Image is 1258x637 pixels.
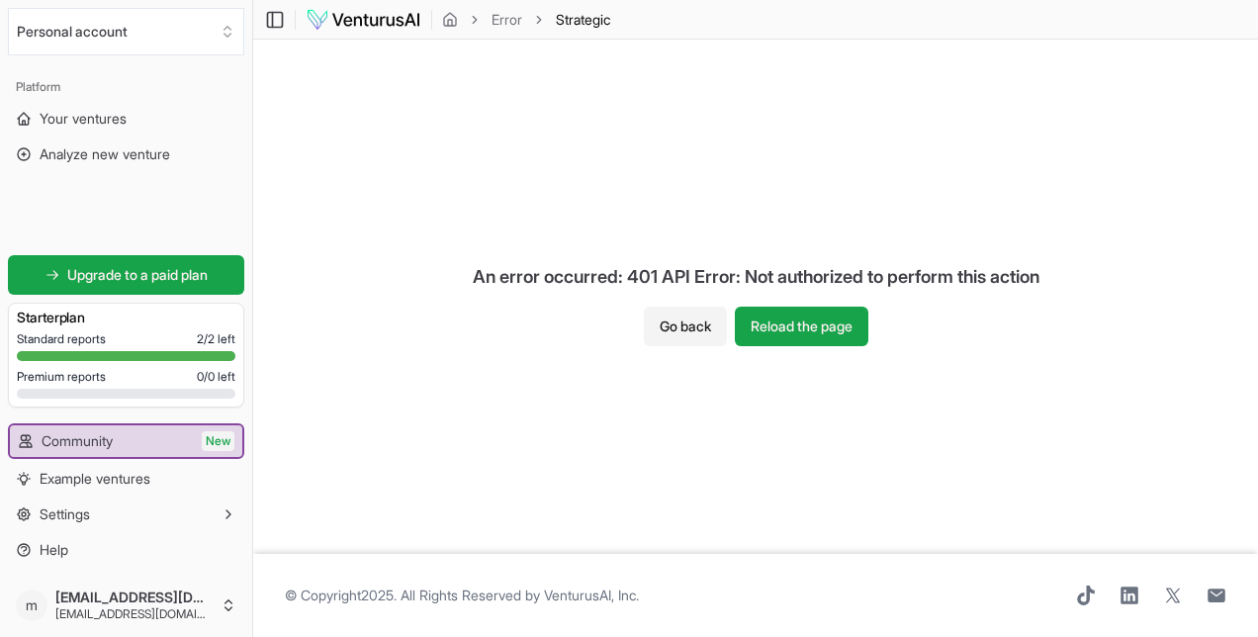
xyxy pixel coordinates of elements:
span: Help [40,540,68,560]
a: Error [492,10,522,30]
span: Analyze new venture [40,144,170,164]
img: logo [306,8,421,32]
button: Go back [644,307,727,346]
a: CommunityNew [10,425,242,457]
a: Help [8,534,244,566]
span: © Copyright 2025 . All Rights Reserved by . [285,586,639,605]
div: An error occurred: 401 API Error: Not authorized to perform this action [457,247,1055,307]
span: [EMAIL_ADDRESS][DOMAIN_NAME] [55,606,213,622]
span: Community [42,431,113,451]
a: VenturusAI, Inc [544,587,636,603]
a: Your ventures [8,103,244,135]
nav: breadcrumb [442,10,610,30]
span: Upgrade to a paid plan [67,265,208,285]
a: Example ventures [8,463,244,495]
span: m [16,590,47,621]
a: Analyze new venture [8,138,244,170]
button: Select an organization [8,8,244,55]
span: 0 / 0 left [197,369,235,385]
span: Settings [40,504,90,524]
span: New [202,431,234,451]
button: m[EMAIL_ADDRESS][DOMAIN_NAME][EMAIL_ADDRESS][DOMAIN_NAME] [8,582,244,629]
a: Upgrade to a paid plan [8,255,244,295]
span: Your ventures [40,109,127,129]
span: 2 / 2 left [197,331,235,347]
span: [EMAIL_ADDRESS][DOMAIN_NAME] [55,589,213,606]
button: Settings [8,499,244,530]
div: Platform [8,71,244,103]
span: Example ventures [40,469,150,489]
span: Premium reports [17,369,106,385]
button: Reload the page [735,307,868,346]
h3: Starter plan [17,308,235,327]
span: Standard reports [17,331,106,347]
span: Strategic [556,10,610,30]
